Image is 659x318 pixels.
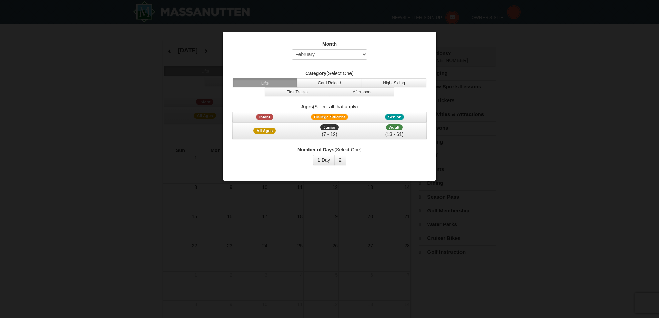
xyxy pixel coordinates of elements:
span: Junior [320,124,339,130]
label: (Select One) [231,70,428,77]
button: College Student [297,112,362,122]
div: (13 - 61) [366,131,422,138]
button: Night Skiing [362,78,426,87]
button: Card Reload [297,78,362,87]
span: All Ages [253,128,276,134]
strong: Category [305,71,326,76]
button: 2 [334,155,346,165]
button: 1 Day [313,155,335,165]
strong: Number of Days [297,147,334,152]
button: Lifts [233,78,297,87]
strong: Ages [301,104,313,109]
span: Adult [386,124,403,130]
button: All Ages [232,122,297,139]
div: (7 - 12) [302,131,357,138]
span: College Student [311,114,348,120]
button: Adult (13 - 61) [362,122,427,139]
span: Senior [385,114,404,120]
strong: Month [322,41,337,47]
button: First Tracks [265,87,329,96]
button: Senior [362,112,427,122]
label: (Select all that apply) [231,103,428,110]
span: Infant [256,114,273,120]
label: (Select One) [231,146,428,153]
button: Junior (7 - 12) [297,122,362,139]
button: Infant [232,112,297,122]
button: Afternoon [329,87,394,96]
